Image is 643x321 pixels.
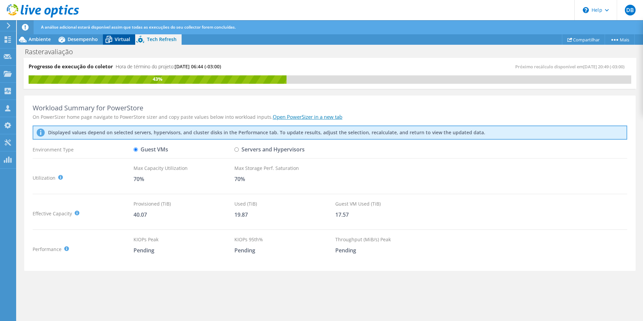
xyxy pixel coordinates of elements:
[175,63,221,70] span: [DATE] 06:44 (-03:00)
[625,5,636,15] span: DB
[41,24,236,30] span: A análise adicional estará disponível assim que todas as execuções do seu collector forem concluí...
[234,200,335,208] div: Used (TiB)
[33,113,627,120] div: On PowerSizer home page navigate to PowerStore sizer and copy paste values below into workload in...
[29,75,287,83] div: 43%
[22,48,83,56] h1: Rasteravaliação
[29,36,51,42] span: Ambiente
[234,236,335,243] div: KIOPs 95th%
[335,211,436,218] div: 17.57
[134,247,234,254] div: Pending
[335,236,436,243] div: Throughput (MiB/s) Peak
[234,247,335,254] div: Pending
[605,34,635,45] a: Mais
[515,64,628,70] span: Próximo recálculo disponível em
[33,144,134,155] div: Environment Type
[134,147,138,152] input: Guest VMs
[33,200,134,227] div: Effective Capacity
[134,236,234,243] div: KIOPs Peak
[234,211,335,218] div: 19.87
[115,36,130,42] span: Virtual
[234,147,239,152] input: Servers and Hypervisors
[234,165,335,172] div: Max Storage Perf. Saturation
[273,113,342,120] a: Open PowerSizer in a new tab
[562,34,605,45] a: Compartilhar
[134,175,234,183] div: 70%
[134,200,234,208] div: Provisioned (TiB)
[48,130,368,136] p: Displayed values depend on selected servers, hypervisors, and cluster disks in the Performance ta...
[335,200,436,208] div: Guest VM Used (TiB)
[116,63,221,70] h4: Hora de término do projeto:
[33,165,134,191] div: Utilization
[335,247,436,254] div: Pending
[234,144,305,155] label: Servers and Hypervisors
[134,165,234,172] div: Max Capacity Utilization
[134,144,168,155] label: Guest VMs
[583,7,589,13] svg: \n
[68,36,98,42] span: Desempenho
[583,64,625,70] span: [DATE] 20:49 (-03:00)
[33,104,627,112] div: Workload Summary for PowerStore
[33,236,134,262] div: Performance
[134,211,234,218] div: 40.07
[234,175,335,183] div: 70%
[147,36,177,42] span: Tech Refresh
